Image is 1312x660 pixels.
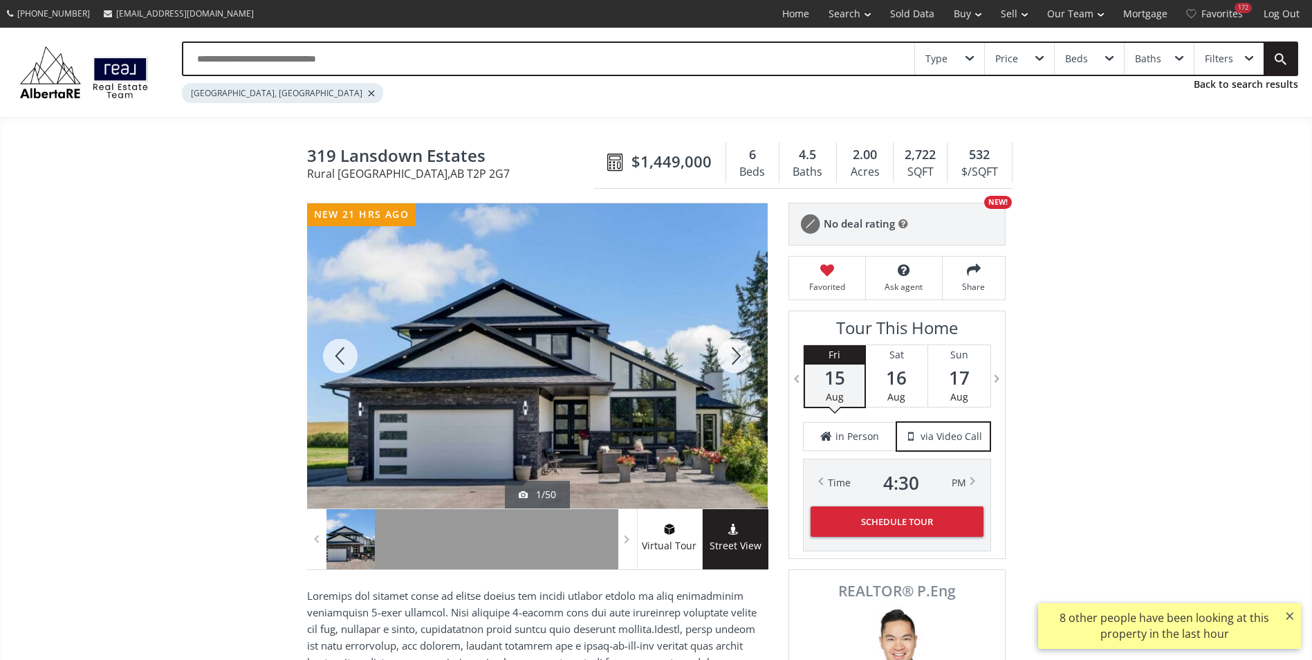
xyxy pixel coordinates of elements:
[637,509,703,569] a: virtual tour iconVirtual Tour
[631,151,712,172] span: $1,449,000
[803,318,991,345] h3: Tour This Home
[954,146,1004,164] div: 532
[1065,54,1088,64] div: Beds
[733,162,772,183] div: Beds
[703,538,768,554] span: Street View
[1279,603,1301,628] button: ×
[826,390,844,403] span: Aug
[116,8,254,19] span: [EMAIL_ADDRESS][DOMAIN_NAME]
[828,473,966,493] div: Time PM
[824,217,895,231] span: No deal rating
[786,146,829,164] div: 4.5
[995,54,1018,64] div: Price
[844,162,886,183] div: Acres
[1045,610,1284,642] div: 8 other people have been looking at this property in the last hour
[811,506,983,537] button: Schedule Tour
[804,584,990,598] span: REALTOR® P.Eng
[928,345,990,365] div: Sun
[663,524,676,535] img: virtual tour icon
[97,1,261,26] a: [EMAIL_ADDRESS][DOMAIN_NAME]
[805,345,865,365] div: Fri
[900,162,940,183] div: SQFT
[17,8,90,19] span: [PHONE_NUMBER]
[1135,54,1161,64] div: Baths
[733,146,772,164] div: 6
[905,146,936,164] span: 2,722
[950,390,968,403] span: Aug
[921,430,982,443] span: via Video Call
[519,488,556,502] div: 1/50
[786,162,829,183] div: Baths
[307,147,600,168] span: 319 Lansdown Estates
[1205,54,1233,64] div: Filters
[1194,77,1298,91] a: Back to search results
[928,368,990,387] span: 17
[307,168,600,179] span: Rural [GEOGRAPHIC_DATA] , AB T2P 2G7
[796,281,858,293] span: Favorited
[866,345,927,365] div: Sat
[796,210,824,238] img: rating icon
[954,162,1004,183] div: $/SQFT
[1235,3,1252,13] div: 172
[844,146,886,164] div: 2.00
[835,430,879,443] span: in Person
[14,43,154,102] img: Logo
[925,54,948,64] div: Type
[866,368,927,387] span: 16
[307,203,768,508] div: 319 Lansdown Estates Rural Rocky View County, AB T2P 2G7 - Photo 1 of 50
[883,473,919,493] span: 4 : 30
[805,368,865,387] span: 15
[637,538,702,554] span: Virtual Tour
[307,203,416,226] div: new 21 hrs ago
[984,196,1012,209] div: NEW!
[873,281,935,293] span: Ask agent
[182,83,383,103] div: [GEOGRAPHIC_DATA], [GEOGRAPHIC_DATA]
[950,281,998,293] span: Share
[887,390,905,403] span: Aug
